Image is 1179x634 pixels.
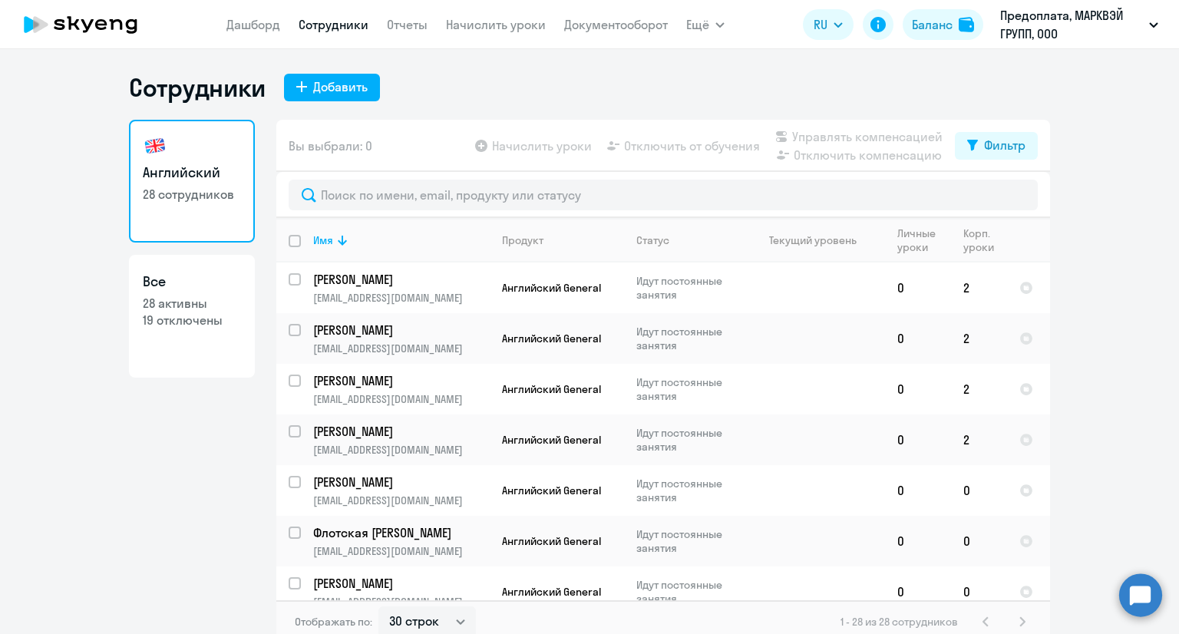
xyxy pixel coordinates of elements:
[313,271,487,288] p: [PERSON_NAME]
[636,578,741,606] p: Идут постоянные занятия
[897,226,950,254] div: Личные уроки
[313,575,489,592] a: [PERSON_NAME]
[313,342,489,355] p: [EMAIL_ADDRESS][DOMAIN_NAME]
[502,233,543,247] div: Продукт
[686,15,709,34] span: Ещё
[755,233,884,247] div: Текущий уровень
[897,226,940,254] div: Личные уроки
[313,372,487,389] p: [PERSON_NAME]
[284,74,380,101] button: Добавить
[951,263,1007,313] td: 2
[313,233,333,247] div: Имя
[313,423,487,440] p: [PERSON_NAME]
[885,465,951,516] td: 0
[885,414,951,465] td: 0
[885,364,951,414] td: 0
[636,233,741,247] div: Статус
[143,312,241,329] p: 19 отключены
[502,534,601,548] span: Английский General
[289,180,1038,210] input: Поиск по имени, email, продукту или статусу
[955,132,1038,160] button: Фильтр
[313,474,487,490] p: [PERSON_NAME]
[636,274,741,302] p: Идут постоянные занятия
[313,494,489,507] p: [EMAIL_ADDRESS][DOMAIN_NAME]
[313,575,487,592] p: [PERSON_NAME]
[1000,6,1143,43] p: Предоплата, МАРКВЭЙ ГРУПП, ООО
[803,9,854,40] button: RU
[636,527,741,555] p: Идут постоянные занятия
[502,484,601,497] span: Английский General
[885,566,951,617] td: 0
[313,595,489,609] p: [EMAIL_ADDRESS][DOMAIN_NAME]
[313,322,487,338] p: [PERSON_NAME]
[959,17,974,32] img: balance
[313,474,489,490] a: [PERSON_NAME]
[769,233,857,247] div: Текущий уровень
[313,544,489,558] p: [EMAIL_ADDRESS][DOMAIN_NAME]
[885,313,951,364] td: 0
[636,233,669,247] div: Статус
[951,566,1007,617] td: 0
[129,72,266,103] h1: Сотрудники
[129,120,255,243] a: Английский28 сотрудников
[885,516,951,566] td: 0
[313,372,489,389] a: [PERSON_NAME]
[636,426,741,454] p: Идут постоянные занятия
[502,332,601,345] span: Английский General
[502,433,601,447] span: Английский General
[951,414,1007,465] td: 2
[840,615,958,629] span: 1 - 28 из 28 сотрудников
[903,9,983,40] button: Балансbalance
[963,226,996,254] div: Корп. уроки
[564,17,668,32] a: Документооборот
[951,364,1007,414] td: 2
[313,524,489,541] a: Флотская [PERSON_NAME]
[226,17,280,32] a: Дашборд
[951,465,1007,516] td: 0
[313,392,489,406] p: [EMAIL_ADDRESS][DOMAIN_NAME]
[992,6,1166,43] button: Предоплата, МАРКВЭЙ ГРУПП, ООО
[313,78,368,96] div: Добавить
[951,516,1007,566] td: 0
[951,313,1007,364] td: 2
[143,134,167,158] img: english
[502,585,601,599] span: Английский General
[636,325,741,352] p: Идут постоянные занятия
[912,15,953,34] div: Баланс
[313,233,489,247] div: Имя
[502,281,601,295] span: Английский General
[313,291,489,305] p: [EMAIL_ADDRESS][DOMAIN_NAME]
[313,271,489,288] a: [PERSON_NAME]
[502,233,623,247] div: Продукт
[295,615,372,629] span: Отображать по:
[387,17,428,32] a: Отчеты
[143,272,241,292] h3: Все
[143,186,241,203] p: 28 сотрудников
[686,9,725,40] button: Ещё
[129,255,255,378] a: Все28 активны19 отключены
[313,322,489,338] a: [PERSON_NAME]
[289,137,372,155] span: Вы выбрали: 0
[502,382,601,396] span: Английский General
[143,295,241,312] p: 28 активны
[143,163,241,183] h3: Английский
[963,226,1006,254] div: Корп. уроки
[313,443,489,457] p: [EMAIL_ADDRESS][DOMAIN_NAME]
[814,15,827,34] span: RU
[313,524,487,541] p: Флотская [PERSON_NAME]
[636,477,741,504] p: Идут постоянные занятия
[313,423,489,440] a: [PERSON_NAME]
[885,263,951,313] td: 0
[446,17,546,32] a: Начислить уроки
[636,375,741,403] p: Идут постоянные занятия
[299,17,368,32] a: Сотрудники
[984,136,1025,154] div: Фильтр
